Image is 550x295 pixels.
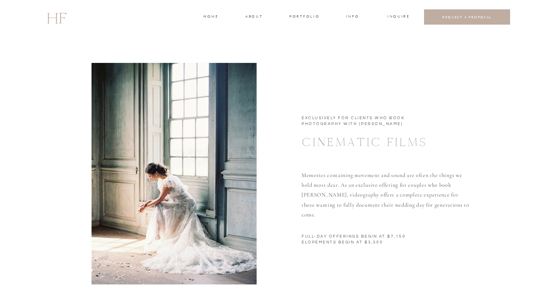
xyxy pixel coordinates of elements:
a: home [203,14,218,21]
a: REQUEST A PROPOSAL [430,15,504,19]
a: INQUIRE [387,14,408,21]
a: INFO [345,14,360,21]
a: about [245,14,262,21]
a: portfolio [289,14,319,21]
h1: CINEMATIC FILMS [302,134,467,149]
a: HF [47,6,66,29]
p: Memories containing movement and sound are often the things we hold most dear. As an exclusive of... [302,170,472,212]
